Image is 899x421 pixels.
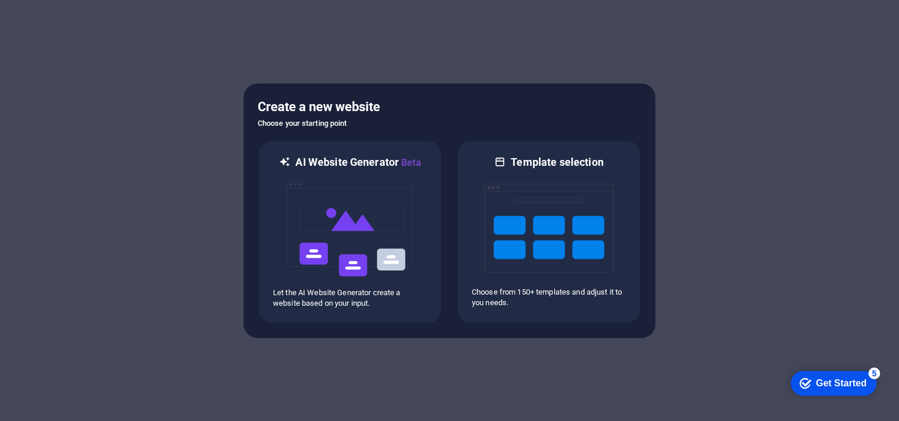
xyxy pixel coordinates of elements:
div: AI Website GeneratorBetaaiLet the AI Website Generator create a website based on your input. [258,140,442,324]
h6: AI Website Generator [295,155,421,170]
p: Let the AI Website Generator create a website based on your input. [273,288,427,309]
div: 5 [87,2,99,14]
h5: Create a new website [258,98,641,116]
span: Beta [399,157,421,168]
img: ai [285,170,415,288]
h6: Template selection [511,155,603,169]
div: Get Started [35,13,85,24]
p: Choose from 150+ templates and adjust it to you needs. [472,287,626,308]
div: Template selectionChoose from 150+ templates and adjust it to you needs. [457,140,641,324]
h6: Choose your starting point [258,116,641,131]
div: Get Started 5 items remaining, 0% complete [9,6,95,31]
